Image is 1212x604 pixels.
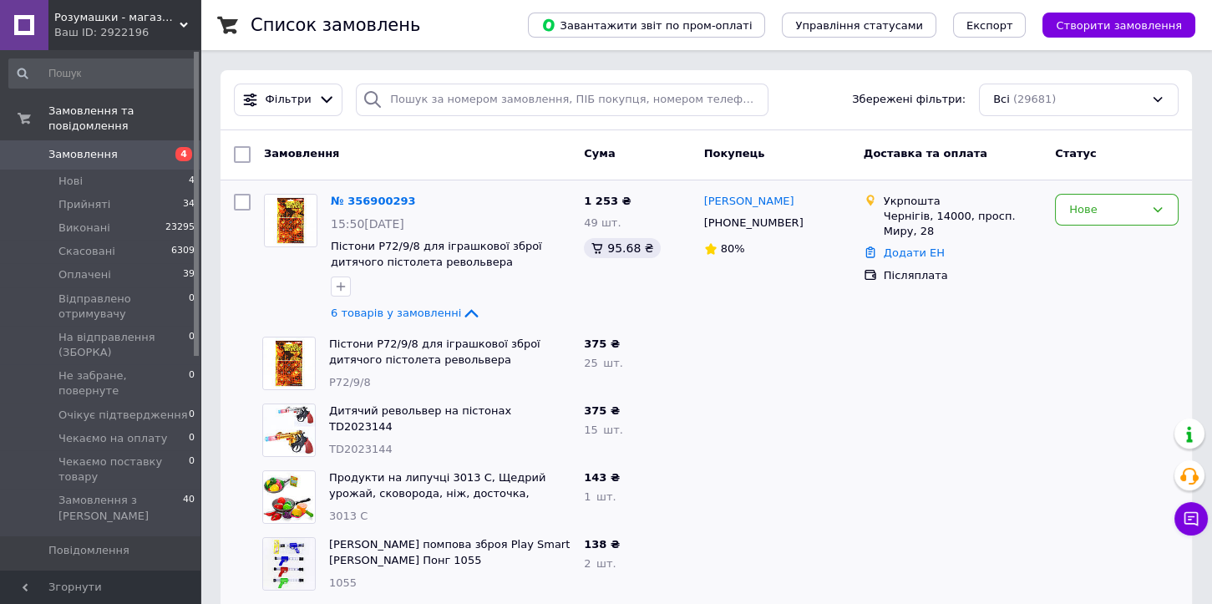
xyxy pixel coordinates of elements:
input: Пошук [8,58,196,89]
a: 6 товарів у замовленні [331,307,481,319]
button: Завантажити звіт по пром-оплаті [528,13,765,38]
span: Збережені фільтри: [852,92,966,108]
span: 4 [189,174,195,189]
img: Фото товару [263,404,315,456]
a: Продукти на липучці 3013 C, Щедрий урожай, сковорода, ніж, досточка, дитячий набір, іграшка, кухня, [329,471,545,515]
span: Замовлення [48,147,118,162]
div: Чернігів, 14000, просп. Миру, 28 [884,209,1042,239]
span: 23295 [165,221,195,236]
span: 138 ₴ [584,538,620,551]
img: Фото товару [263,471,315,523]
span: Виконані [58,221,110,236]
span: Нові [58,174,83,189]
span: 1 шт. [584,490,616,503]
a: Пістони P72/9/8 для іграшкової зброї дитячого пістолета револьвера пластикові кулі патрони для хл... [331,240,555,283]
span: 0 [189,408,195,423]
div: Нове [1069,201,1144,219]
a: [PERSON_NAME] [704,194,794,210]
div: Укрпошта [884,194,1042,209]
button: Управління статусами [782,13,936,38]
img: Фото товару [263,338,315,389]
div: Ваш ID: 2922196 [54,25,200,40]
span: 15 шт. [584,424,623,436]
span: Створити замовлення [1056,19,1182,32]
a: Фото товару [264,194,317,247]
span: Покупець [704,147,765,160]
span: Повідомлення [48,543,129,558]
span: 0 [189,431,195,446]
span: [PHONE_NUMBER] [704,216,804,229]
img: Фото товару [265,195,317,246]
span: Оплачені [58,267,111,282]
span: Розумашки - магазин іграшок та дитячих товарів [54,10,180,25]
span: На відправлення (ЗБОРКА) [58,330,189,360]
span: 375 ₴ [584,404,620,417]
span: 0 [189,330,195,360]
span: 1 253 ₴ [584,195,631,207]
a: [PERSON_NAME] помпова зброя Play Smart [PERSON_NAME] Понг 1055 [329,538,570,566]
span: TD2023144 [329,443,393,455]
a: Дитячий револьвер на пістонах TD2023144 [329,404,511,433]
a: № 356900293 [331,195,416,207]
span: Замовлення з [PERSON_NAME] [58,493,183,523]
span: 2 шт. [584,557,616,570]
span: 0 [189,292,195,322]
span: 6 товарів у замовленні [331,307,461,319]
span: 39 [183,267,195,282]
span: Замовлення [264,147,339,160]
span: Не забране, повернуте [58,368,189,398]
span: 25 шт. [584,357,623,369]
span: 40 [183,493,195,523]
span: Фільтри [266,92,312,108]
span: Доставка та оплата [864,147,987,160]
span: 4 [175,147,192,161]
a: Створити замовлення [1026,18,1195,31]
span: Чекаємо поставку товару [58,454,189,485]
input: Пошук за номером замовлення, ПІБ покупця, номером телефону, Email, номером накладної [356,84,768,116]
span: Управління статусами [795,19,923,32]
div: Післяплата [884,268,1042,283]
span: Скасовані [58,244,115,259]
span: Відправлено отримувачу [58,292,189,322]
span: Чекаємо на оплату [58,431,167,446]
span: Очікує підтвердження [58,408,187,423]
span: Cума [584,147,615,160]
span: 80% [721,242,745,255]
img: Фото товару [263,538,315,590]
span: Всі [993,92,1010,108]
a: Додати ЕН [884,246,945,259]
span: 143 ₴ [584,471,620,484]
h1: Список замовлень [251,15,420,35]
span: Замовлення та повідомлення [48,104,200,134]
div: 95.68 ₴ [584,238,660,258]
button: Чат з покупцем [1174,502,1208,535]
span: P72/9/8 [329,376,371,388]
span: 49 шт. [584,216,621,229]
span: 15:50[DATE] [331,217,404,231]
span: Експорт [966,19,1013,32]
span: Статус [1055,147,1097,160]
span: 1055 [329,576,357,589]
span: 0 [189,368,195,398]
span: Завантажити звіт по пром-оплаті [541,18,752,33]
span: (29681) [1013,93,1057,105]
a: Пістони P72/9/8 для іграшкової зброї дитячого пістолета револьвера пластикові кулі патрони для хл... [329,338,554,381]
button: Створити замовлення [1042,13,1195,38]
span: 3013 C [329,510,368,522]
button: Експорт [953,13,1027,38]
span: Прийняті [58,197,110,212]
span: 6309 [171,244,195,259]
span: 34 [183,197,195,212]
span: 0 [189,454,195,485]
span: 375 ₴ [584,338,620,350]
